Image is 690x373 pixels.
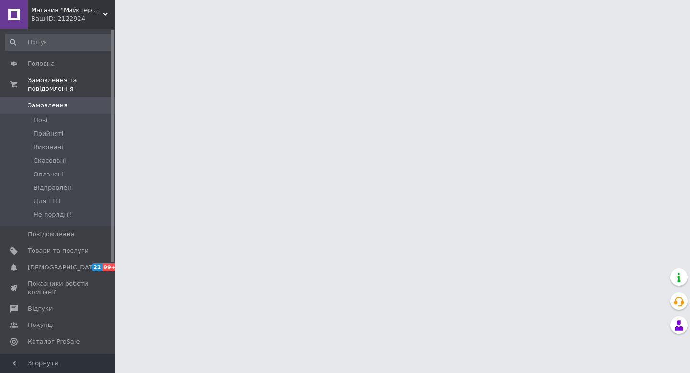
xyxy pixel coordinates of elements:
[31,14,115,23] div: Ваш ID: 2122924
[28,59,55,68] span: Головна
[5,34,113,51] input: Пошук
[28,76,115,93] span: Замовлення та повідомлення
[34,210,72,219] span: Не порядні!
[34,156,66,165] span: Скасовані
[31,6,103,14] span: Магазин "Майстер Спорту"
[28,101,68,110] span: Замовлення
[91,263,102,271] span: 22
[28,263,99,272] span: [DEMOGRAPHIC_DATA]
[28,338,80,346] span: Каталог ProSale
[34,184,73,192] span: Відправлені
[34,170,64,179] span: Оплачені
[28,230,74,239] span: Повідомлення
[28,321,54,329] span: Покупці
[28,280,89,297] span: Показники роботи компанії
[28,304,53,313] span: Відгуки
[34,129,63,138] span: Прийняті
[34,116,47,125] span: Нові
[34,197,60,206] span: Для ТТН
[102,263,118,271] span: 99+
[28,246,89,255] span: Товари та послуги
[34,143,63,152] span: Виконані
